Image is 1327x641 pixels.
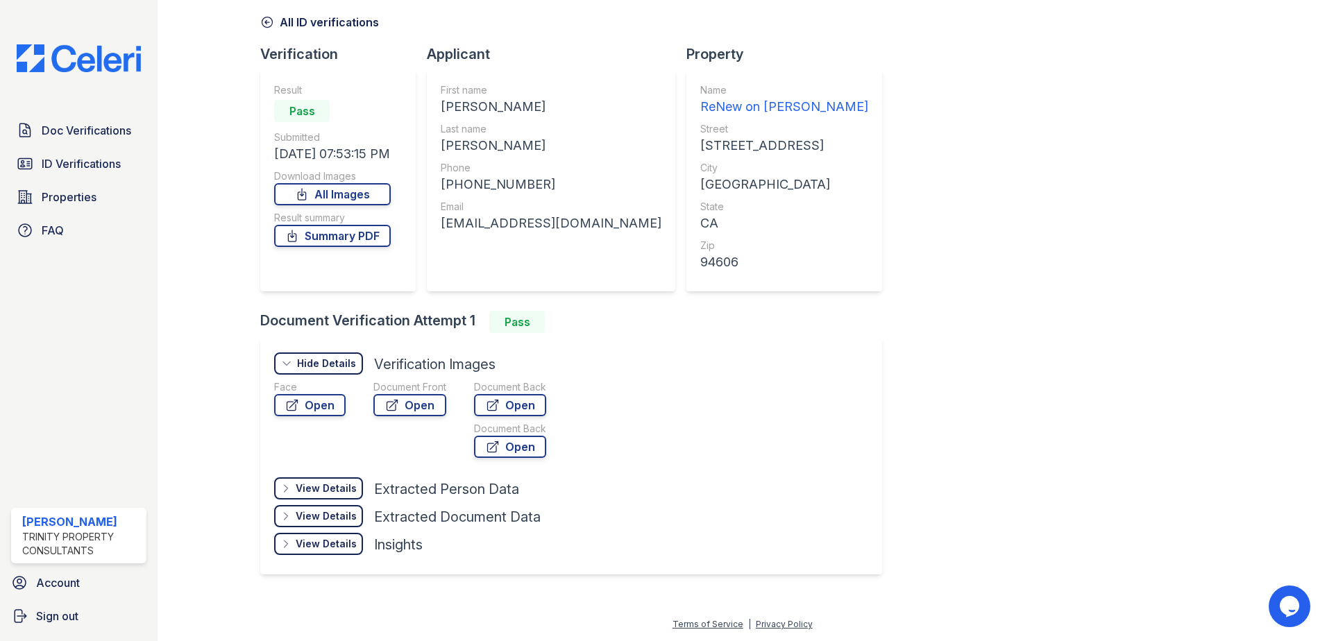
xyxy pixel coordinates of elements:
[441,83,661,97] div: First name
[474,422,546,436] div: Document Back
[42,155,121,172] span: ID Verifications
[42,189,96,205] span: Properties
[1269,586,1313,627] iframe: chat widget
[427,44,686,64] div: Applicant
[274,100,330,122] div: Pass
[36,574,80,591] span: Account
[441,214,661,233] div: [EMAIL_ADDRESS][DOMAIN_NAME]
[11,183,146,211] a: Properties
[22,513,141,530] div: [PERSON_NAME]
[441,97,661,117] div: [PERSON_NAME]
[700,97,868,117] div: ReNew on [PERSON_NAME]
[441,136,661,155] div: [PERSON_NAME]
[700,214,868,233] div: CA
[274,394,346,416] a: Open
[6,569,152,597] a: Account
[700,253,868,272] div: 94606
[260,44,427,64] div: Verification
[700,83,868,97] div: Name
[296,481,357,495] div: View Details
[700,175,868,194] div: [GEOGRAPHIC_DATA]
[36,608,78,624] span: Sign out
[700,122,868,136] div: Street
[6,44,152,72] img: CE_Logo_Blue-a8612792a0a2168367f1c8372b55b34899dd931a85d93a1a3d3e32e68fde9ad4.png
[474,394,546,416] a: Open
[22,530,141,558] div: Trinity Property Consultants
[700,239,868,253] div: Zip
[11,150,146,178] a: ID Verifications
[274,183,391,205] a: All Images
[441,161,661,175] div: Phone
[374,354,496,374] div: Verification Images
[686,44,893,64] div: Property
[474,380,546,394] div: Document Back
[11,117,146,144] a: Doc Verifications
[673,619,743,629] a: Terms of Service
[441,175,661,194] div: [PHONE_NUMBER]
[42,122,131,139] span: Doc Verifications
[296,537,357,551] div: View Details
[374,507,541,527] div: Extracted Document Data
[274,169,391,183] div: Download Images
[274,144,391,164] div: [DATE] 07:53:15 PM
[374,479,519,499] div: Extracted Person Data
[373,380,446,394] div: Document Front
[700,83,868,117] a: Name ReNew on [PERSON_NAME]
[274,225,391,247] a: Summary PDF
[489,311,545,333] div: Pass
[11,216,146,244] a: FAQ
[274,211,391,225] div: Result summary
[373,394,446,416] a: Open
[700,136,868,155] div: [STREET_ADDRESS]
[274,83,391,97] div: Result
[42,222,64,239] span: FAQ
[441,122,661,136] div: Last name
[748,619,751,629] div: |
[274,130,391,144] div: Submitted
[274,380,346,394] div: Face
[374,535,423,554] div: Insights
[756,619,813,629] a: Privacy Policy
[260,14,379,31] a: All ID verifications
[474,436,546,458] a: Open
[441,200,661,214] div: Email
[6,602,152,630] a: Sign out
[260,311,893,333] div: Document Verification Attempt 1
[700,161,868,175] div: City
[700,200,868,214] div: State
[296,509,357,523] div: View Details
[297,357,356,370] div: Hide Details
